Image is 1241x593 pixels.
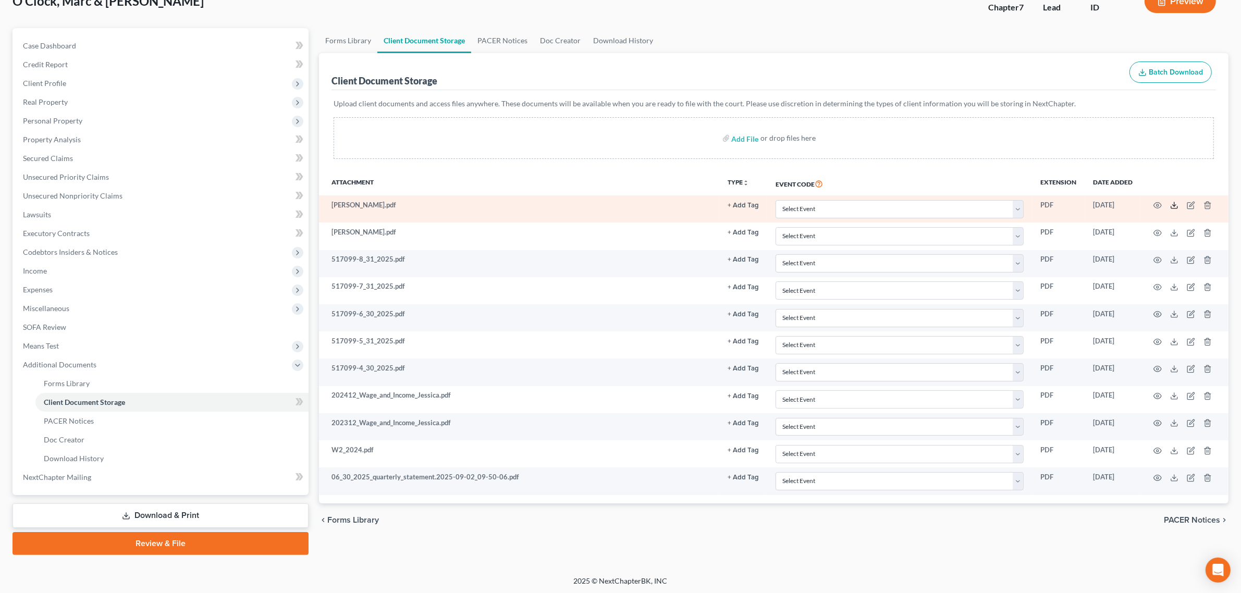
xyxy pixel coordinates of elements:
[23,154,73,163] span: Secured Claims
[1085,250,1141,277] td: [DATE]
[1220,516,1228,524] i: chevron_right
[1032,250,1085,277] td: PDF
[1032,171,1085,195] th: Extension
[1032,413,1085,440] td: PDF
[319,413,719,440] td: 202312_Wage_and_Income_Jessica.pdf
[319,223,719,250] td: [PERSON_NAME].pdf
[23,323,66,331] span: SOFA Review
[728,311,759,318] button: + Add Tag
[13,503,309,528] a: Download & Print
[1085,223,1141,250] td: [DATE]
[334,98,1214,109] p: Upload client documents and access files anywhere. These documents will be available when you are...
[1085,440,1141,467] td: [DATE]
[728,393,759,400] button: + Add Tag
[319,195,719,223] td: [PERSON_NAME].pdf
[1085,386,1141,413] td: [DATE]
[35,374,309,393] a: Forms Library
[1032,304,1085,331] td: PDF
[728,447,759,454] button: + Add Tag
[587,28,659,53] a: Download History
[23,191,122,200] span: Unsecured Nonpriority Claims
[728,474,759,481] button: + Add Tag
[1032,277,1085,304] td: PDF
[1019,2,1024,12] span: 7
[23,135,81,144] span: Property Analysis
[728,309,759,319] a: + Add Tag
[23,116,82,125] span: Personal Property
[319,171,719,195] th: Attachment
[15,318,309,337] a: SOFA Review
[767,171,1032,195] th: Event Code
[23,360,96,369] span: Additional Documents
[44,416,94,425] span: PACER Notices
[319,440,719,467] td: W2_2024.pdf
[23,266,47,275] span: Income
[319,28,377,53] a: Forms Library
[761,133,816,143] div: or drop files here
[319,386,719,413] td: 202412_Wage_and_Income_Jessica.pdf
[1085,331,1141,359] td: [DATE]
[44,435,84,444] span: Doc Creator
[15,168,309,187] a: Unsecured Priority Claims
[1032,331,1085,359] td: PDF
[23,473,91,481] span: NextChapter Mailing
[15,130,309,149] a: Property Analysis
[23,79,66,88] span: Client Profile
[728,179,749,186] button: TYPEunfold_more
[1129,61,1212,83] button: Batch Download
[319,516,327,524] i: chevron_left
[15,205,309,224] a: Lawsuits
[35,393,309,412] a: Client Document Storage
[23,341,59,350] span: Means Test
[1085,195,1141,223] td: [DATE]
[728,363,759,373] a: + Add Tag
[1032,223,1085,250] td: PDF
[1164,516,1220,524] span: PACER Notices
[1085,359,1141,386] td: [DATE]
[15,149,309,168] a: Secured Claims
[23,229,90,238] span: Executory Contracts
[728,445,759,455] a: + Add Tag
[1206,558,1231,583] div: Open Intercom Messenger
[23,248,118,256] span: Codebtors Insiders & Notices
[319,250,719,277] td: 517099-8_31_2025.pdf
[319,467,719,495] td: 06_30_2025_quarterly_statement.2025-09-02_09-50-06.pdf
[319,277,719,304] td: 517099-7_31_2025.pdf
[23,41,76,50] span: Case Dashboard
[728,229,759,236] button: + Add Tag
[1032,467,1085,495] td: PDF
[327,516,379,524] span: Forms Library
[1085,467,1141,495] td: [DATE]
[728,202,759,209] button: + Add Tag
[15,468,309,487] a: NextChapter Mailing
[319,304,719,331] td: 517099-6_30_2025.pdf
[35,412,309,430] a: PACER Notices
[728,418,759,428] a: + Add Tag
[728,284,759,291] button: + Add Tag
[1043,2,1074,14] div: Lead
[13,532,309,555] a: Review & File
[1164,516,1228,524] button: PACER Notices chevron_right
[23,60,68,69] span: Credit Report
[1085,304,1141,331] td: [DATE]
[728,472,759,482] a: + Add Tag
[1032,440,1085,467] td: PDF
[15,36,309,55] a: Case Dashboard
[728,256,759,263] button: + Add Tag
[1032,359,1085,386] td: PDF
[743,180,749,186] i: unfold_more
[728,336,759,346] a: + Add Tag
[319,516,379,524] button: chevron_left Forms Library
[44,454,104,463] span: Download History
[1085,413,1141,440] td: [DATE]
[15,55,309,74] a: Credit Report
[23,97,68,106] span: Real Property
[728,227,759,237] a: + Add Tag
[23,172,109,181] span: Unsecured Priority Claims
[15,224,309,243] a: Executory Contracts
[471,28,534,53] a: PACER Notices
[319,359,719,386] td: 517099-4_30_2025.pdf
[728,338,759,345] button: + Add Tag
[35,430,309,449] a: Doc Creator
[1032,386,1085,413] td: PDF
